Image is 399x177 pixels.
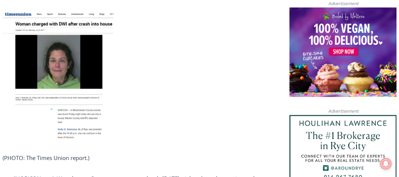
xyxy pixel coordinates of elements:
a: Intern @ [DOMAIN_NAME] [178,72,358,92]
p: (PHOTO: The Times Union report.) [3,153,270,162]
span: Intern @ [DOMAIN_NAME] [193,74,342,90]
span: Advertisement [320,108,365,115]
img: DWI Holly Simons [3,11,113,142]
img: Baked by Melissa [289,7,396,97]
div: "The first chef I interviewed talked about coming to [GEOGRAPHIC_DATA] from [GEOGRAPHIC_DATA] in ... [186,0,349,72]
